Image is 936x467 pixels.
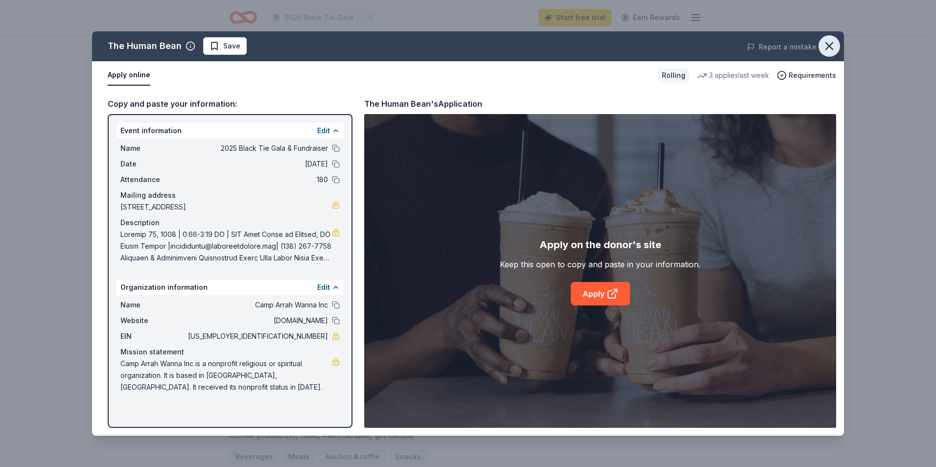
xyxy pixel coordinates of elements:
div: Copy and paste your information: [108,97,352,110]
div: Rolling [658,69,689,82]
span: Name [120,142,186,154]
button: Edit [317,125,330,137]
span: 2025 Black Tie Gala & Fundraiser [186,142,328,154]
span: [US_EMPLOYER_IDENTIFICATION_NUMBER] [186,330,328,342]
div: Mission statement [120,346,340,358]
div: Mailing address [120,189,340,201]
span: 180 [186,174,328,186]
button: Apply online [108,65,150,86]
button: Save [203,37,247,55]
div: Event information [117,123,344,139]
span: Website [120,315,186,327]
div: The Human Bean's Application [364,97,482,110]
span: Loremip 75, 1008 | 0:66-3:19 DO | SIT Amet Conse ad Elitsed, DO Eiusm Tempor |incididuntu@laboree... [120,229,332,264]
button: Report a mistake [747,41,817,53]
button: Edit [317,281,330,293]
span: Camp Arrah Wanna Inc is a nonprofit religious or spiritual organization. It is based in [GEOGRAPH... [120,358,332,393]
span: [DATE] [186,158,328,170]
div: Description [120,217,340,229]
span: Camp Arrah Wanna Inc [186,299,328,311]
span: [STREET_ADDRESS] [120,201,332,213]
span: Requirements [789,70,836,81]
span: Name [120,299,186,311]
button: Requirements [777,70,836,81]
span: Attendance [120,174,186,186]
div: Apply on the donor's site [539,237,661,253]
div: Keep this open to copy and paste in your information. [500,258,701,270]
span: Date [120,158,186,170]
span: [DOMAIN_NAME] [186,315,328,327]
span: Save [223,40,240,52]
span: EIN [120,330,186,342]
a: Apply [571,282,630,305]
div: The Human Bean [108,38,182,54]
div: 3 applies last week [697,70,769,81]
div: Organization information [117,280,344,295]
